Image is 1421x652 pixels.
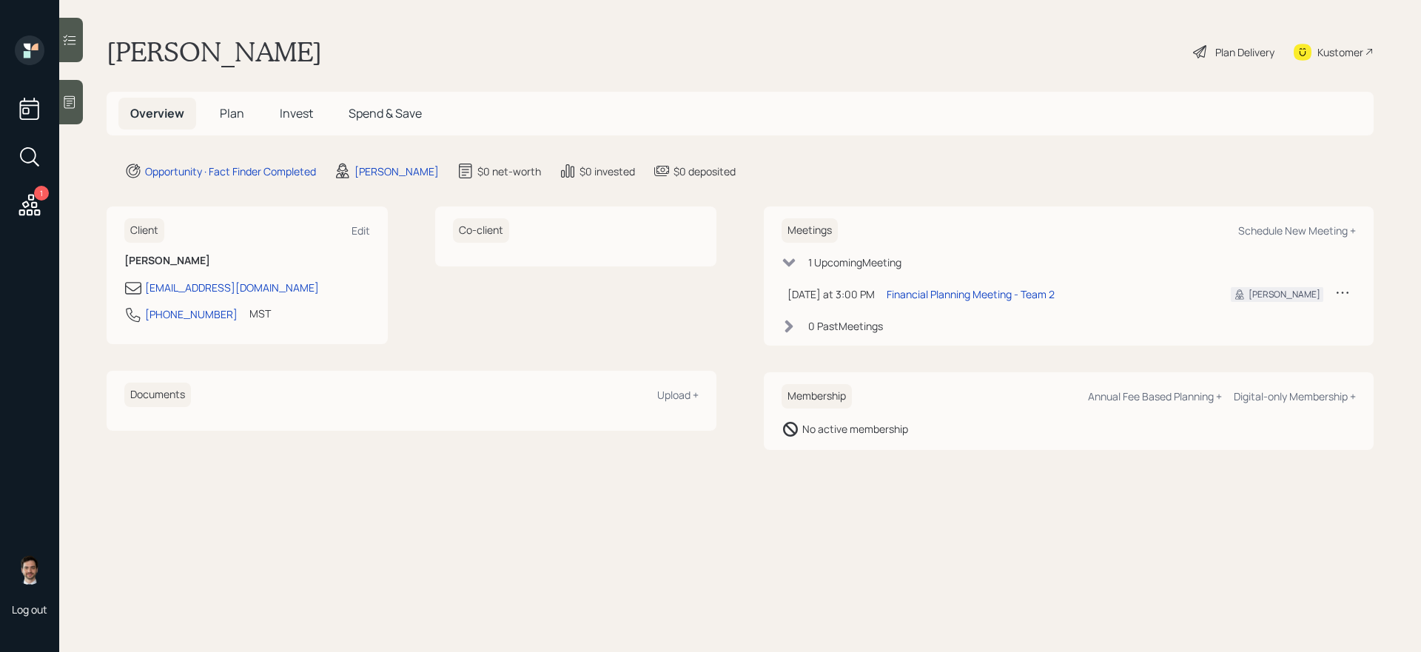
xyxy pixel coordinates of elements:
h1: [PERSON_NAME] [107,36,322,68]
h6: Documents [124,383,191,407]
span: Spend & Save [349,105,422,121]
img: jonah-coleman-headshot.png [15,555,44,585]
div: Digital-only Membership + [1234,389,1356,403]
div: [EMAIL_ADDRESS][DOMAIN_NAME] [145,280,319,295]
h6: Co-client [453,218,509,243]
div: [PHONE_NUMBER] [145,306,238,322]
div: 1 Upcoming Meeting [808,255,901,270]
div: [PERSON_NAME] [1249,288,1320,301]
div: Upload + [657,388,699,402]
h6: Client [124,218,164,243]
div: Schedule New Meeting + [1238,224,1356,238]
div: Financial Planning Meeting - Team 2 [887,286,1055,302]
h6: Meetings [782,218,838,243]
div: No active membership [802,421,908,437]
div: Edit [352,224,370,238]
div: $0 net-worth [477,164,541,179]
div: Log out [12,602,47,616]
div: 1 [34,186,49,201]
div: [PERSON_NAME] [355,164,439,179]
div: 0 Past Meeting s [808,318,883,334]
h6: Membership [782,384,852,409]
span: Plan [220,105,244,121]
div: Kustomer [1317,44,1363,60]
div: Opportunity · Fact Finder Completed [145,164,316,179]
div: MST [249,306,271,321]
div: [DATE] at 3:00 PM [787,286,875,302]
div: Annual Fee Based Planning + [1088,389,1222,403]
div: $0 invested [580,164,635,179]
h6: [PERSON_NAME] [124,255,370,267]
div: $0 deposited [673,164,736,179]
span: Overview [130,105,184,121]
span: Invest [280,105,313,121]
div: Plan Delivery [1215,44,1274,60]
